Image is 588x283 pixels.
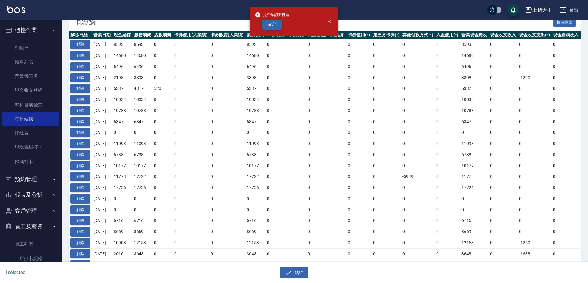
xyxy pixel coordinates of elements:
[245,72,265,83] td: 3398
[112,94,132,105] td: 10034
[346,72,372,83] td: 0
[70,139,90,148] button: 解除
[489,105,518,116] td: 0
[152,61,173,72] td: 0
[460,149,489,160] td: 6738
[322,15,336,28] button: close
[489,149,518,160] td: 0
[401,94,435,105] td: 0
[70,205,90,215] button: 解除
[2,22,59,38] button: 櫃檯作業
[435,171,460,182] td: 0
[518,83,551,94] td: 0
[435,61,460,72] td: 0
[518,171,551,182] td: 0
[460,160,489,171] td: 10177
[306,171,347,182] td: 0
[132,149,153,160] td: 6738
[265,105,306,116] td: 0
[245,83,265,94] td: 5337
[152,116,173,127] td: 0
[401,83,435,94] td: 0
[112,31,132,39] th: 現金結存
[551,105,580,116] td: 0
[435,50,460,61] td: 0
[245,160,265,171] td: 10177
[245,31,265,39] th: 業績收入
[435,149,460,160] td: 0
[372,31,401,39] th: 第三方卡券(-)
[306,149,347,160] td: 0
[435,105,460,116] td: 0
[2,171,59,187] button: 預約管理
[551,31,580,39] th: 現金自購收入
[152,182,173,193] td: 0
[209,160,245,171] td: 0
[76,19,553,26] span: 日結紀錄
[70,216,90,225] button: 解除
[435,160,460,171] td: 0
[401,72,435,83] td: 0
[401,39,435,50] td: 0
[92,116,112,127] td: [DATE]
[132,94,153,105] td: 10034
[245,61,265,72] td: 6496
[2,219,59,235] button: 員工及薪資
[346,83,372,94] td: 0
[2,251,59,265] a: 全店打卡記錄
[70,84,90,93] button: 解除
[489,138,518,149] td: 0
[112,171,132,182] td: 11773
[112,83,132,94] td: 5337
[401,61,435,72] td: 0
[265,160,306,171] td: 0
[245,105,265,116] td: 10788
[401,160,435,171] td: 0
[460,127,489,138] td: 0
[132,72,153,83] td: 3398
[112,50,132,61] td: 14680
[245,39,265,50] td: 8593
[265,149,306,160] td: 0
[112,72,132,83] td: 2198
[132,39,153,50] td: 8593
[346,116,372,127] td: 0
[112,105,132,116] td: 10788
[152,31,173,39] th: 店販消費
[306,160,347,171] td: 0
[92,94,112,105] td: [DATE]
[346,31,372,39] th: 卡券使用(-)
[553,18,576,27] button: 報表匯出
[401,149,435,160] td: 0
[372,182,401,193] td: 0
[265,72,306,83] td: 0
[435,31,460,39] th: 入金使用(-)
[70,106,90,115] button: 解除
[173,39,209,50] td: 0
[209,105,245,116] td: 0
[372,149,401,160] td: 0
[518,127,551,138] td: 0
[2,55,59,69] a: 帳單列表
[489,50,518,61] td: 0
[70,172,90,181] button: 解除
[245,50,265,61] td: 14680
[70,161,90,171] button: 解除
[346,138,372,149] td: 0
[435,138,460,149] td: 0
[173,94,209,105] td: 0
[2,41,59,55] a: 打帳單
[489,83,518,94] td: 0
[306,83,347,94] td: 0
[92,127,112,138] td: [DATE]
[401,116,435,127] td: 0
[551,171,580,182] td: 0
[152,39,173,50] td: 0
[245,149,265,160] td: 6738
[7,6,25,13] img: Logo
[209,182,245,193] td: 0
[401,105,435,116] td: 0
[173,105,209,116] td: 0
[372,116,401,127] td: 0
[69,31,92,39] th: 解除日結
